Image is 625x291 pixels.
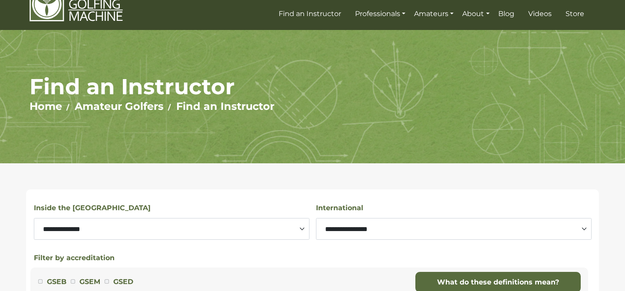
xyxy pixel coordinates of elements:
span: Store [566,10,584,18]
select: Select a state [34,218,309,240]
a: Videos [526,6,554,22]
label: GSEM [79,276,100,288]
span: Videos [528,10,552,18]
a: Find an Instructor [176,100,274,112]
label: GSEB [47,276,66,288]
select: Select a country [316,218,592,240]
span: Blog [498,10,514,18]
a: Professionals [353,6,408,22]
label: International [316,202,363,214]
a: Find an Instructor [276,6,343,22]
a: Blog [496,6,516,22]
label: GSED [113,276,133,288]
a: Amateur Golfers [75,100,164,112]
span: Find an Instructor [279,10,341,18]
a: Amateurs [412,6,456,22]
a: Home [30,100,62,112]
button: Filter by accreditation [34,253,115,263]
a: Store [563,6,586,22]
a: About [460,6,491,22]
label: Inside the [GEOGRAPHIC_DATA] [34,202,151,214]
h1: Find an Instructor [30,73,596,100]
